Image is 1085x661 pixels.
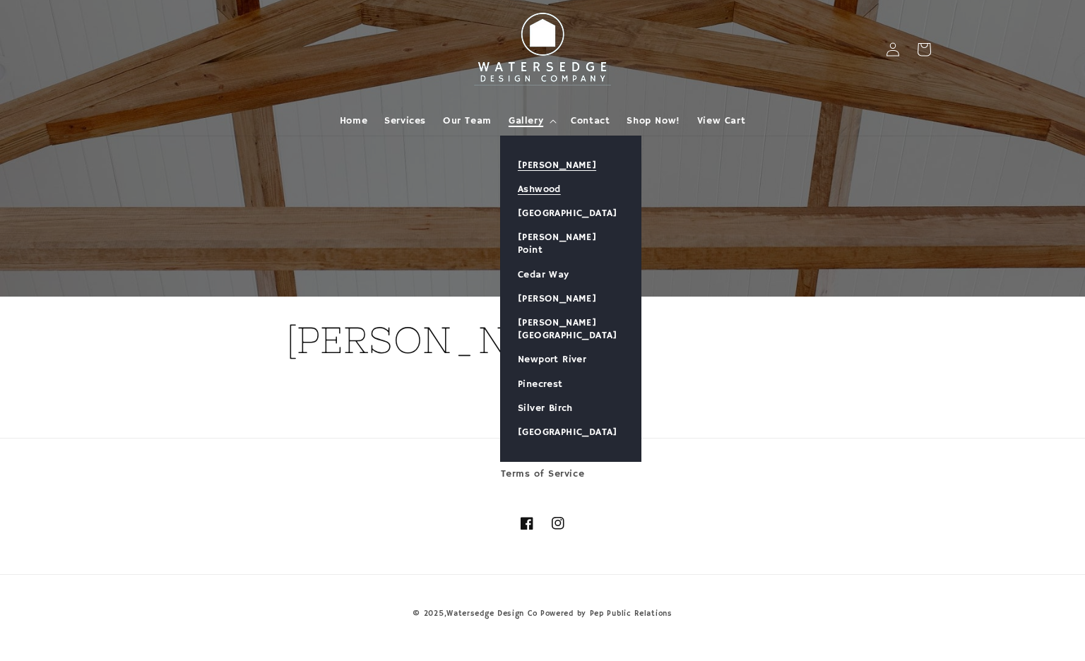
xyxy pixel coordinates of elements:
[540,609,672,619] a: Powered by Pep Public Relations
[501,347,641,371] a: Newport River
[689,106,754,136] a: View Cart
[376,106,434,136] a: Services
[501,153,641,177] a: [PERSON_NAME]
[413,609,537,619] small: © 2025,
[384,114,426,127] span: Services
[501,287,641,311] a: [PERSON_NAME]
[571,114,610,127] span: Contact
[501,225,641,262] a: [PERSON_NAME] Point
[434,106,500,136] a: Our Team
[562,106,618,136] a: Contact
[446,609,537,619] a: Watersedge Design Co
[501,263,641,287] a: Cedar Way
[500,106,562,136] summary: Gallery
[501,420,641,444] a: [GEOGRAPHIC_DATA]
[501,311,641,347] a: [PERSON_NAME][GEOGRAPHIC_DATA]
[340,114,367,127] span: Home
[501,177,641,201] a: Ashwood
[697,114,745,127] span: View Cart
[443,114,492,127] span: Our Team
[501,372,641,396] a: Pinecrest
[331,106,376,136] a: Home
[627,114,680,127] span: Shop Now!
[501,201,641,225] a: [GEOGRAPHIC_DATA]
[286,316,799,364] h1: [PERSON_NAME]
[501,396,641,420] a: Silver Birch
[465,6,620,93] img: Watersedge Design Co
[509,114,543,127] span: Gallery
[618,106,688,136] a: Shop Now!
[501,465,585,487] a: Terms of Service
